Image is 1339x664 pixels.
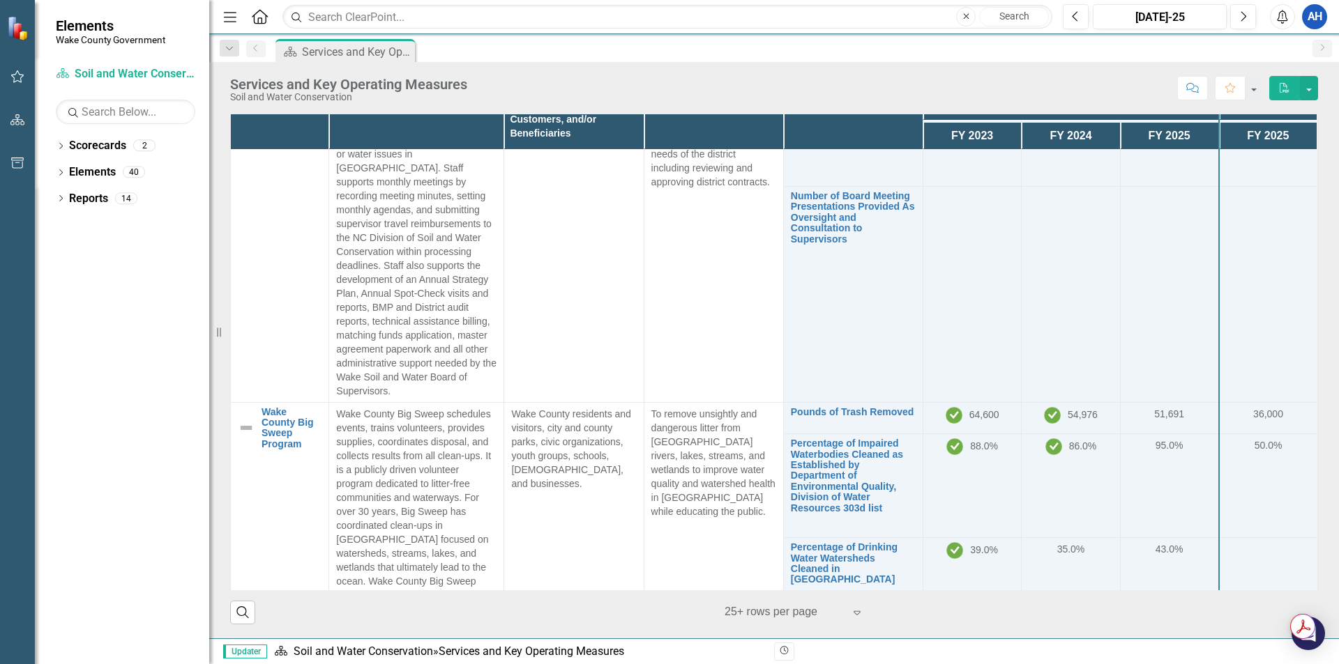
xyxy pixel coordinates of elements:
[651,407,776,518] p: To remove unsightly and dangerous litter from [GEOGRAPHIC_DATA] rivers, lakes, streams, and wetla...
[238,419,255,436] img: Not Defined
[1068,408,1098,419] span: 54,976
[979,7,1049,26] button: Search
[56,34,165,45] small: Wake County Government
[1069,440,1097,451] span: 86.0%
[1093,4,1227,29] button: [DATE]-25
[336,49,497,398] p: Wake Soil and Water Conservation Department serves as staff to the elected/appointed Wake Soil an...
[69,138,126,154] a: Scorecards
[1156,440,1183,451] span: 95.0%
[783,434,923,538] td: Double-Click to Edit Right Click for Context Menu
[115,192,137,204] div: 14
[282,5,1052,29] input: Search ClearPoint...
[1057,543,1085,555] span: 35.0%
[999,10,1029,22] span: Search
[439,644,624,658] div: Services and Key Operating Measures
[791,191,916,245] a: Number of Board Meeting Presentations Provided As Oversight and Consultation to Supervisors
[1156,543,1183,555] span: 43.0%
[791,407,916,417] a: Pounds of Trash Removed
[969,408,999,419] span: 64,600
[511,407,636,491] p: Wake County residents and visitors, city and county parks, civic organizations, youth groups, sch...
[1045,438,1062,455] img: On Track
[1154,408,1184,419] span: 51,691
[123,167,145,178] div: 40
[69,191,108,207] a: Reports
[7,15,31,40] img: ClearPoint Strategy
[230,92,467,102] div: Soil and Water Conservation
[223,644,267,658] span: Updater
[294,644,433,658] a: Soil and Water Conservation
[783,402,923,434] td: Double-Click to Edit Right Click for Context Menu
[69,164,116,180] a: Elements
[946,407,962,424] img: On Track
[791,542,916,585] a: Percentage of Drinking Water Watersheds Cleaned in [GEOGRAPHIC_DATA]
[783,187,923,402] td: Double-Click to Edit Right Click for Context Menu
[783,538,923,602] td: Double-Click to Edit Right Click for Context Menu
[970,440,998,451] span: 88.0%
[1044,407,1061,424] img: On Track
[231,45,329,402] td: Double-Click to Edit Right Click for Context Menu
[1302,4,1327,29] button: AH
[274,644,764,660] div: »
[791,438,916,514] a: Percentage of Impaired Waterbodies Cleaned as Established by Department of Environmental Quality,...
[946,438,963,455] img: On Track
[970,544,998,555] span: 39.0%
[946,542,963,559] img: On Track
[1098,9,1222,26] div: [DATE]-25
[56,100,195,124] input: Search Below...
[1253,408,1283,419] span: 36,000
[1255,440,1283,451] span: 50.0%
[262,407,321,450] a: Wake County Big Sweep Program
[133,140,156,152] div: 2
[56,66,195,82] a: Soil and Water Conservation
[302,43,411,61] div: Services and Key Operating Measures
[230,77,467,92] div: Services and Key Operating Measures
[56,17,165,34] span: Elements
